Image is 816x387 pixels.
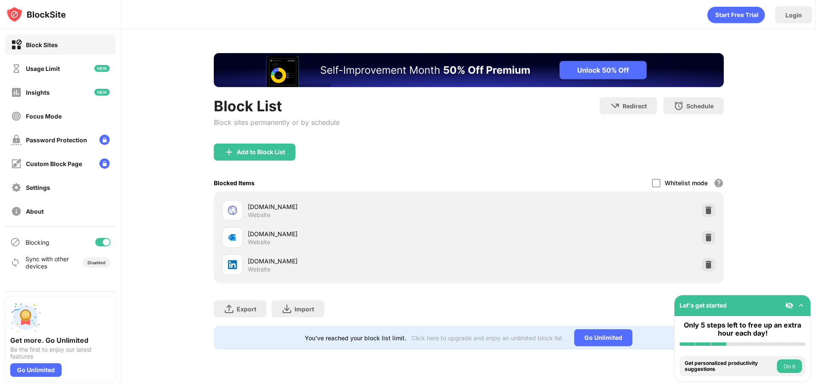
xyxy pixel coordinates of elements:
[214,118,340,127] div: Block sites permanently or by schedule
[214,179,255,186] div: Blocked Items
[26,113,62,120] div: Focus Mode
[11,158,22,169] img: customize-block-page-off.svg
[99,158,110,169] img: lock-menu.svg
[623,102,647,110] div: Redirect
[94,89,110,96] img: new-icon.svg
[305,334,406,342] div: You’ve reached your block list limit.
[227,205,238,215] img: favicons
[248,229,469,238] div: [DOMAIN_NAME]
[574,329,632,346] div: Go Unlimited
[227,232,238,243] img: favicons
[785,11,802,19] div: Login
[797,301,805,310] img: omni-setup-toggle.svg
[680,302,727,309] div: Let's get started
[248,257,469,266] div: [DOMAIN_NAME]
[99,135,110,145] img: lock-menu.svg
[10,302,41,333] img: push-unlimited.svg
[685,360,775,373] div: Get personalized productivity suggestions
[248,266,270,273] div: Website
[26,65,60,72] div: Usage Limit
[26,208,44,215] div: About
[665,179,708,186] div: Whitelist mode
[10,363,62,377] div: Go Unlimited
[680,321,805,337] div: Only 5 steps left to free up an extra hour each day!
[11,63,22,74] img: time-usage-off.svg
[26,41,58,48] div: Block Sites
[248,202,469,211] div: [DOMAIN_NAME]
[11,135,22,145] img: password-protection-off.svg
[10,237,20,247] img: blocking-icon.svg
[248,238,270,246] div: Website
[785,301,793,310] img: eye-not-visible.svg
[686,102,714,110] div: Schedule
[11,182,22,193] img: settings-off.svg
[11,206,22,217] img: about-off.svg
[25,239,49,246] div: Blocking
[26,184,50,191] div: Settings
[10,346,110,360] div: Be the first to enjoy our latest features
[11,87,22,98] img: insights-off.svg
[411,334,564,342] div: Click here to upgrade and enjoy an unlimited block list.
[88,260,105,265] div: Disabled
[214,53,724,87] iframe: Banner
[6,6,66,23] img: logo-blocksite.svg
[26,160,82,167] div: Custom Block Page
[26,136,87,144] div: Password Protection
[10,336,110,345] div: Get more. Go Unlimited
[25,255,69,270] div: Sync with other devices
[237,149,285,155] div: Add to Block List
[777,359,802,373] button: Do it
[11,111,22,121] img: focus-off.svg
[707,6,765,23] div: animation
[248,211,270,219] div: Website
[214,97,340,115] div: Block List
[227,260,238,270] img: favicons
[295,305,314,313] div: Import
[26,89,50,96] div: Insights
[94,65,110,72] img: new-icon.svg
[10,257,20,268] img: sync-icon.svg
[237,305,256,313] div: Export
[11,40,22,50] img: block-on.svg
